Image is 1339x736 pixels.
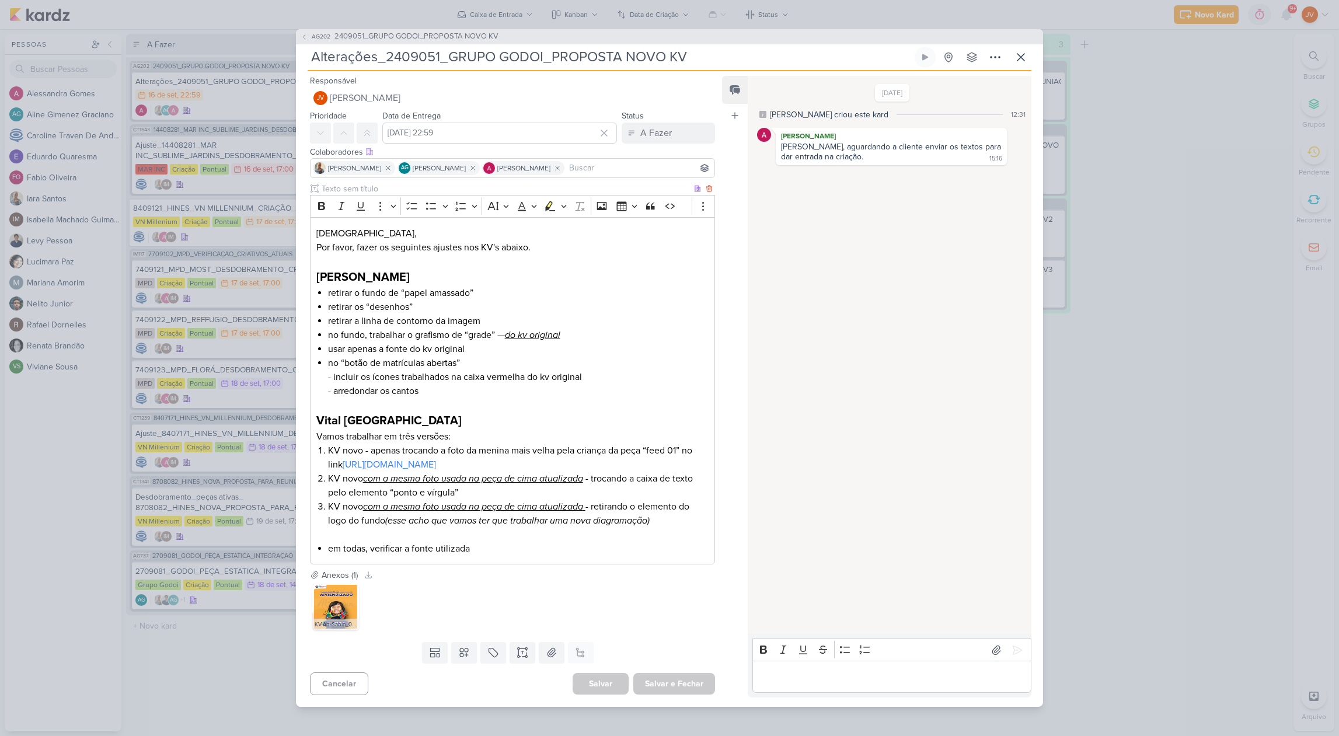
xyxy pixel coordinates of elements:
[497,163,550,173] span: [PERSON_NAME]
[310,217,715,564] div: Editor editing area: main
[622,123,715,144] button: A Fazer
[328,542,709,556] li: em todas, verificar a fonte utilizada
[781,142,1003,162] div: [PERSON_NAME], aguardando a cliente enviar os textos para dar entrada na criação.
[328,300,709,314] li: retirar os “desenhos”
[328,500,709,528] li: KV novo - retirando o elemento do logo do fundo
[328,342,709,356] li: usar apenas a fonte do kv original
[343,459,436,470] a: [URL][DOMAIN_NAME]
[567,161,712,175] input: Buscar
[328,314,709,328] li: retirar a linha de contorno da imagem
[483,162,495,174] img: Alessandra Gomes
[317,95,324,102] p: JV
[310,32,332,41] span: AG202
[310,672,368,695] button: Cancelar
[363,501,583,512] u: com a mesma foto usada na peça de cima atualizada
[322,569,358,581] div: Anexos (1)
[328,328,709,342] li: no fundo, trabalhar o grafismo de “grade” —
[313,91,327,105] div: Joney Viana
[778,130,1005,142] div: [PERSON_NAME]
[316,270,410,284] strong: [PERSON_NAME]
[310,76,357,86] label: Responsável
[770,109,888,121] div: [PERSON_NAME] criou este kard
[382,123,617,144] input: Select a date
[314,162,326,174] img: Iara Santos
[310,88,715,109] button: JV [PERSON_NAME]
[310,195,715,218] div: Editor toolbar
[310,146,715,158] div: Colaboradores
[413,163,466,173] span: [PERSON_NAME]
[316,430,709,444] p: Vamos trabalhar em três versões:
[328,163,381,173] span: [PERSON_NAME]
[316,226,709,268] p: [DEMOGRAPHIC_DATA], Por favor, fazer os seguintes ajustes nos KV's abaixo.
[301,31,498,43] button: AG202 2409051_GRUPO GODOI_PROPOSTA NOVO KV
[989,154,1002,163] div: 15:16
[382,111,441,121] label: Data de Entrega
[752,661,1031,693] div: Editor editing area: main
[640,126,672,140] div: A Fazer
[312,584,359,630] img: 7oaDsUgNild3wANNAW0Zi3U6xV8l9lLrcQ2t6dUV.jpg
[310,111,347,121] label: Prioridade
[328,286,709,300] li: retirar o fundo de “papel amassado”
[312,619,359,630] div: KV-Ab-Sabin_03 (2).jpg
[385,515,650,526] i: (esse acho que vamos ter que trabalhar uma nova diagramação)
[328,356,709,398] li: no “botão de matrículas abertas” - incluir os ícones trabalhados na caixa vermelha do kv original...
[505,329,560,341] u: do kv original
[328,444,709,472] li: KV novo - apenas trocando a foto da menina mais velha pela criança da peça “feed 01” no link
[328,472,709,500] li: KV novo - trocando a caixa de texto pelo elemento “ponto e vírgula”
[308,47,912,68] input: Kard Sem Título
[401,165,409,171] p: AG
[330,91,400,105] span: [PERSON_NAME]
[1011,109,1026,120] div: 12:31
[316,414,462,428] strong: Vital [GEOGRAPHIC_DATA]
[752,639,1031,661] div: Editor toolbar
[399,162,410,174] div: Aline Gimenez Graciano
[622,111,644,121] label: Status
[920,53,930,62] div: Ligar relógio
[334,31,498,43] span: 2409051_GRUPO GODOI_PROPOSTA NOVO KV
[319,183,692,195] input: Texto sem título
[363,473,583,484] u: com a mesma foto usada na peça de cima atualizada
[757,128,771,142] img: Alessandra Gomes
